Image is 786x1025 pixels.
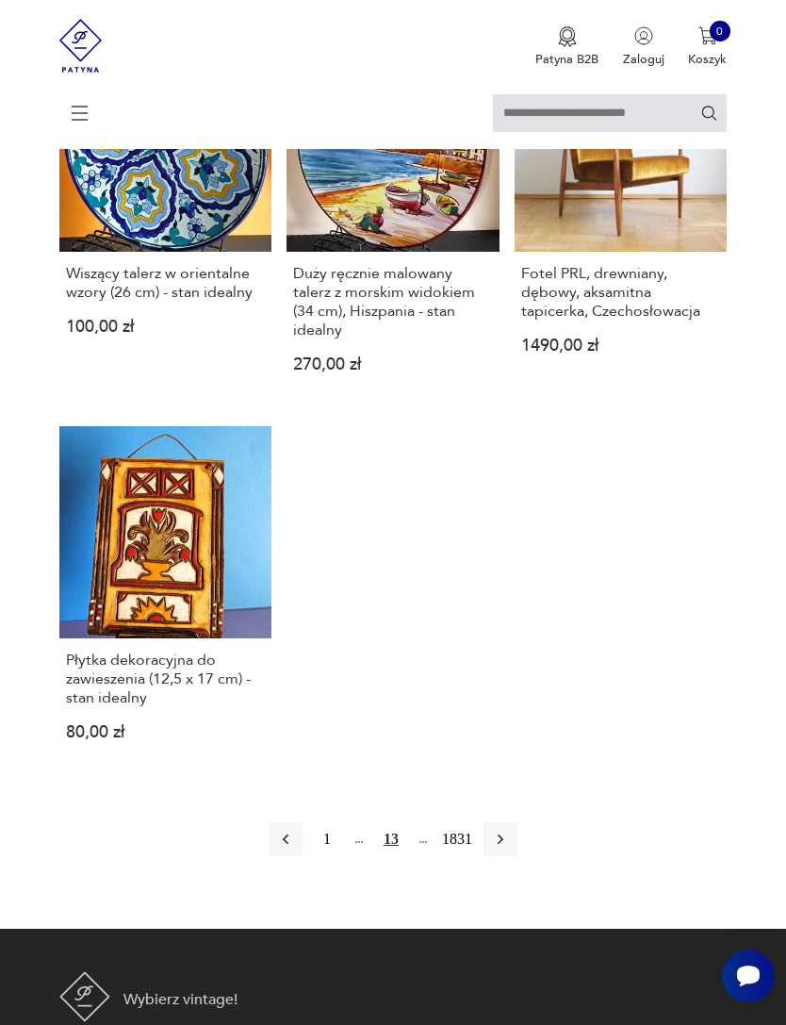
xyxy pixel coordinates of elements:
h3: Płytka dekoracyjna do zawieszenia (12,5 x 17 cm) - stan idealny [66,651,265,707]
h3: Wiszący talerz w orientalne wzory (26 cm) - stan idealny [66,264,265,302]
h3: Duży ręcznie malowany talerz z morskim widokiem (34 cm), Hiszpania - stan idealny [293,264,492,339]
button: Zaloguj [623,26,664,68]
p: Koszyk [688,51,727,68]
iframe: Smartsupp widget button [722,950,775,1002]
a: Duży ręcznie malowany talerz z morskim widokiem (34 cm), Hiszpania - stan idealnyDuży ręcznie mal... [287,40,499,402]
button: 1831 [438,822,476,856]
p: 100,00 zł [66,321,265,335]
h3: Fotel PRL, drewniany, dębowy, aksamitna tapicerka, Czechosłowacja [521,264,720,321]
button: 13 [374,822,408,856]
a: Wiszący talerz w orientalne wzory (26 cm) - stan idealnyWiszący talerz w orientalne wzory (26 cm)... [59,40,272,402]
a: KlasykFotel PRL, drewniany, dębowy, aksamitna tapicerka, CzechosłowacjaFotel PRL, drewniany, dębo... [515,40,728,402]
img: Ikona medalu [558,26,577,47]
a: Płytka dekoracyjna do zawieszenia (12,5 x 17 cm) - stan idealnyPłytka dekoracyjna do zawieszenia ... [59,426,272,769]
p: Zaloguj [623,51,664,68]
button: Szukaj [700,104,718,122]
p: 80,00 zł [66,726,265,740]
button: 1 [310,822,344,856]
img: Patyna - sklep z meblami i dekoracjami vintage [59,971,110,1022]
button: Patyna B2B [535,26,598,68]
p: Wybierz vintage! [123,988,237,1011]
p: 270,00 zł [293,358,492,372]
p: Patyna B2B [535,51,598,68]
button: 0Koszyk [688,26,727,68]
a: Ikona medaluPatyna B2B [535,26,598,68]
img: Ikonka użytkownika [634,26,653,45]
img: Ikona koszyka [698,26,717,45]
div: 0 [710,21,730,41]
p: 1490,00 zł [521,339,720,354]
